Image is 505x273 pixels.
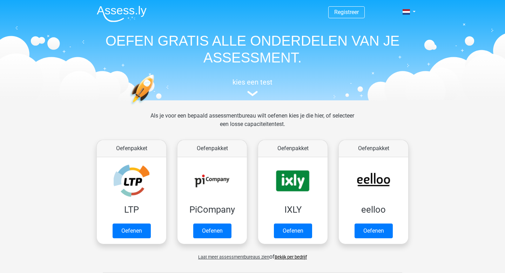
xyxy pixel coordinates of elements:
[130,74,181,138] img: oefenen
[91,78,414,96] a: kies een test
[247,91,258,96] img: assessment
[91,32,414,66] h1: OEFEN GRATIS ALLE ONDERDELEN VAN JE ASSESSMENT.
[91,247,414,261] div: of
[145,112,360,137] div: Als je voor een bepaald assessmentbureau wilt oefenen kies je die hier, of selecteer een losse ca...
[91,78,414,86] h5: kies een test
[198,254,269,260] span: Laat meer assessmentbureaus zien
[113,224,151,238] a: Oefenen
[334,9,359,15] a: Registreer
[97,6,147,22] img: Assessly
[274,224,312,238] a: Oefenen
[355,224,393,238] a: Oefenen
[193,224,231,238] a: Oefenen
[275,254,307,260] a: Bekijk per bedrijf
